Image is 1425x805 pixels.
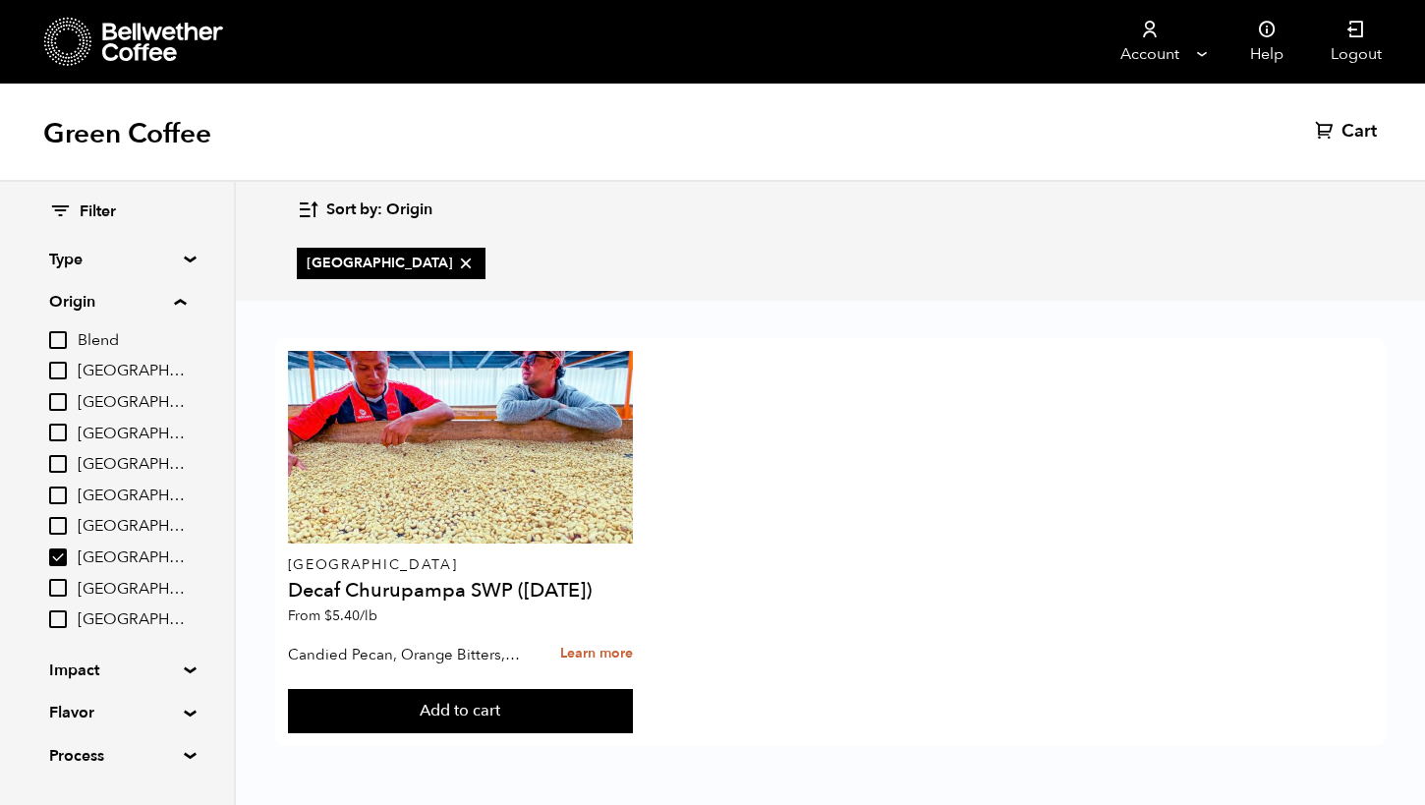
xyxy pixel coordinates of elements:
[49,548,67,566] input: [GEOGRAPHIC_DATA]
[78,609,186,631] span: [GEOGRAPHIC_DATA]
[1341,120,1377,144] span: Cart
[49,744,185,768] summary: Process
[49,290,186,314] summary: Origin
[560,633,633,675] a: Learn more
[307,254,476,273] span: [GEOGRAPHIC_DATA]
[1315,120,1382,144] a: Cart
[78,486,186,507] span: [GEOGRAPHIC_DATA]
[324,606,332,625] span: $
[78,516,186,538] span: [GEOGRAPHIC_DATA]
[78,547,186,569] span: [GEOGRAPHIC_DATA]
[297,187,432,233] button: Sort by: Origin
[49,659,185,682] summary: Impact
[49,610,67,628] input: [GEOGRAPHIC_DATA]
[49,455,67,473] input: [GEOGRAPHIC_DATA]
[49,517,67,535] input: [GEOGRAPHIC_DATA]
[78,392,186,414] span: [GEOGRAPHIC_DATA]
[49,248,185,271] summary: Type
[78,454,186,476] span: [GEOGRAPHIC_DATA]
[49,393,67,411] input: [GEOGRAPHIC_DATA]
[49,579,67,597] input: [GEOGRAPHIC_DATA]
[78,424,186,445] span: [GEOGRAPHIC_DATA]
[288,640,523,669] p: Candied Pecan, Orange Bitters, Molasses
[49,331,67,349] input: Blend
[49,487,67,504] input: [GEOGRAPHIC_DATA]
[288,689,634,734] button: Add to cart
[324,606,377,625] bdi: 5.40
[288,558,634,572] p: [GEOGRAPHIC_DATA]
[49,701,185,724] summary: Flavor
[78,579,186,601] span: [GEOGRAPHIC_DATA]
[326,200,432,221] span: Sort by: Origin
[78,330,186,352] span: Blend
[78,361,186,382] span: [GEOGRAPHIC_DATA]
[288,581,634,601] h4: Decaf Churupampa SWP ([DATE])
[43,116,211,151] h1: Green Coffee
[288,606,377,625] span: From
[80,201,116,223] span: Filter
[49,362,67,379] input: [GEOGRAPHIC_DATA]
[49,424,67,441] input: [GEOGRAPHIC_DATA]
[360,606,377,625] span: /lb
